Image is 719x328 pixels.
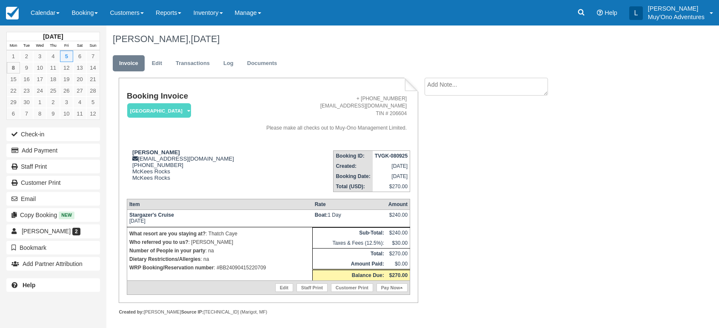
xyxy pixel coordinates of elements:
[7,62,20,74] a: 8
[33,41,46,51] th: Wed
[373,181,410,192] td: $270.00
[60,62,73,74] a: 12
[313,209,386,227] td: 1 Day
[127,149,246,192] div: [EMAIL_ADDRESS][DOMAIN_NAME] [PHONE_NUMBER] McKees Rocks McKees Rocks
[113,55,145,72] a: Invoice
[60,108,73,119] a: 10
[7,51,20,62] a: 1
[7,74,20,85] a: 15
[73,51,86,62] a: 6
[20,85,33,96] a: 23
[20,41,33,51] th: Tue
[33,85,46,96] a: 24
[386,227,410,238] td: $240.00
[6,208,100,222] button: Copy Booking New
[331,283,373,292] a: Customer Print
[127,199,312,209] th: Item
[7,41,20,51] th: Mon
[86,41,100,51] th: Sun
[33,96,46,108] a: 1
[46,108,60,119] a: 9
[86,96,100,108] a: 5
[60,85,73,96] a: 26
[43,33,63,40] strong: [DATE]
[129,231,205,237] strong: What resort are you staying at?
[73,85,86,96] a: 27
[127,103,188,119] a: [GEOGRAPHIC_DATA]
[386,199,410,209] th: Amount
[73,108,86,119] a: 11
[127,92,246,101] h1: Booking Invoice
[20,74,33,85] a: 16
[386,238,410,249] td: $30.00
[6,7,19,20] img: checkfront-main-nav-mini-logo.png
[6,257,100,271] button: Add Partner Attribution
[648,4,705,13] p: [PERSON_NAME]
[7,96,20,108] a: 29
[313,227,386,238] th: Sub-Total:
[132,149,180,156] strong: [PERSON_NAME]
[6,176,100,189] a: Customer Print
[129,238,310,246] p: : [PERSON_NAME]
[605,9,617,16] span: Help
[6,160,100,173] a: Staff Print
[86,108,100,119] a: 12
[388,212,408,225] div: $240.00
[59,212,74,219] span: New
[129,229,310,238] p: : Thatch Caye
[169,55,216,72] a: Transactions
[46,85,60,96] a: 25
[6,127,100,141] button: Check-in
[373,171,410,181] td: [DATE]
[20,62,33,74] a: 9
[73,96,86,108] a: 4
[129,248,205,254] strong: Number of People in your party
[60,96,73,108] a: 3
[127,209,312,227] td: [DATE]
[389,272,408,278] strong: $270.00
[373,161,410,171] td: [DATE]
[181,309,204,314] strong: Source IP:
[313,199,386,209] th: Rate
[334,181,373,192] th: Total (USD):
[20,108,33,119] a: 7
[33,108,46,119] a: 8
[6,241,100,254] button: Bookmark
[33,51,46,62] a: 3
[60,74,73,85] a: 19
[6,192,100,206] button: Email
[46,51,60,62] a: 4
[6,278,100,292] a: Help
[129,265,214,271] strong: WRP Booking/Reservation number
[7,85,20,96] a: 22
[129,246,310,255] p: : na
[86,74,100,85] a: 21
[46,96,60,108] a: 2
[275,283,293,292] a: Edit
[60,51,73,62] a: 5
[313,269,386,280] th: Balance Due:
[334,171,373,181] th: Booking Date:
[313,259,386,270] th: Amount Paid:
[33,62,46,74] a: 10
[73,41,86,51] th: Sat
[73,74,86,85] a: 20
[334,150,373,161] th: Booking ID:
[23,282,35,288] b: Help
[113,34,639,44] h1: [PERSON_NAME],
[191,34,220,44] span: [DATE]
[86,62,100,74] a: 14
[386,259,410,270] td: $0.00
[119,309,418,315] div: [PERSON_NAME] [TECHNICAL_ID] (Marigot, MF)
[334,161,373,171] th: Created:
[146,55,168,72] a: Edit
[129,239,188,245] strong: Who referred you to us?
[86,51,100,62] a: 7
[46,62,60,74] a: 11
[20,51,33,62] a: 2
[60,41,73,51] th: Fri
[629,6,643,20] div: L
[315,212,328,218] strong: Boat
[297,283,328,292] a: Staff Print
[22,228,71,235] span: [PERSON_NAME]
